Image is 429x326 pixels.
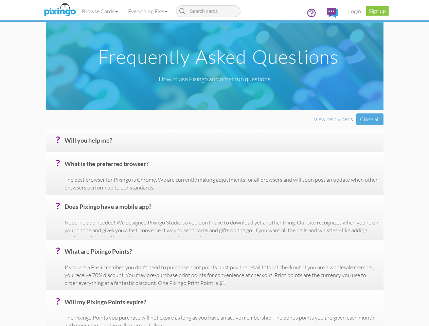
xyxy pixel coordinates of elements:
[366,6,389,16] a: Sign up
[343,3,366,20] a: Login
[56,134,60,145] span: ?
[41,76,389,83] h4: How to use Pixingo and other fun questions
[65,299,378,311] h4: Will my Pixingo Points expire?
[65,137,378,149] h4: Will you help me?
[56,158,60,168] span: ?
[65,219,378,242] p: Nope, no app needed! We designed Pixingo Studio so you don’t have to download yet another thing. ...
[42,2,78,19] img: pixingo logo
[56,296,60,306] span: ?
[65,161,378,173] h4: What is the preferred browser?
[314,116,353,123] a: View help videos
[65,203,378,215] h4: Does Pixingo have a mobile app?
[56,246,60,256] span: ?
[356,113,383,125] div: Close all
[176,5,240,17] input: Search cards
[65,264,378,287] p: If you are a Basic member, you don't need to purchase print points. Just pay the retail total at ...
[123,3,173,20] a: Everything Else
[48,46,389,67] h1: Frequently Asked Questions
[77,3,123,20] a: Browse Cards
[65,176,378,192] p: The best browser for Pixingo is Chrome. We are currently making adjustments for all browsers and ...
[327,8,338,18] img: comments.svg
[56,201,60,211] span: ?
[65,248,378,260] h4: What are Pixingo Points?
